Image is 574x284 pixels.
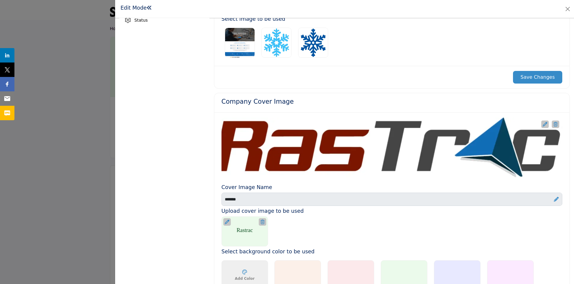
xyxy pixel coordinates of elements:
[225,28,255,58] img: Rastrac Logo
[134,18,148,23] span: Status
[221,16,562,22] h3: Select image to be used
[298,28,328,58] img: Rastrac Logo
[223,26,257,60] label: Select Options
[261,28,292,58] img: Rastrac Logo
[513,71,562,84] button: Save Changes
[221,208,556,214] h5: Upload cover image to be used
[237,227,253,234] h5: Rastrac
[296,26,330,60] label: Select Image Logo Options_1
[235,276,255,281] span: Add Color
[260,26,293,60] label: Select Image Logo Options_0
[221,193,562,206] input: Enter Company name
[221,184,562,191] h5: Cover Image Name
[563,5,572,13] button: Close
[121,5,152,11] h1: Edit Mode
[221,98,294,105] h4: Company Cover Image
[221,249,562,255] h5: Select background color to be used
